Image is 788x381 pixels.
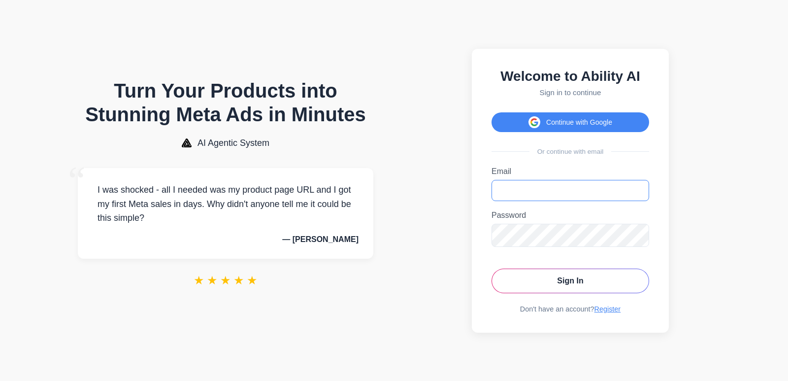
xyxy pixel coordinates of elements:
label: Email [492,167,649,176]
span: AI Agentic System [197,138,269,148]
span: “ [68,158,86,203]
p: Sign in to continue [492,88,649,97]
span: ★ [194,274,204,287]
span: ★ [247,274,258,287]
h2: Welcome to Ability AI [492,69,649,84]
p: — [PERSON_NAME] [93,235,359,244]
p: I was shocked - all I needed was my product page URL and I got my first Meta sales in days. Why d... [93,183,359,225]
span: ★ [233,274,244,287]
button: Sign In [492,269,649,293]
label: Password [492,211,649,220]
div: Or continue with email [492,148,649,155]
h1: Turn Your Products into Stunning Meta Ads in Minutes [78,79,373,126]
img: AI Agentic System Logo [182,139,192,147]
div: Don't have an account? [492,305,649,313]
button: Continue with Google [492,112,649,132]
span: ★ [207,274,218,287]
a: Register [594,305,621,313]
span: ★ [220,274,231,287]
